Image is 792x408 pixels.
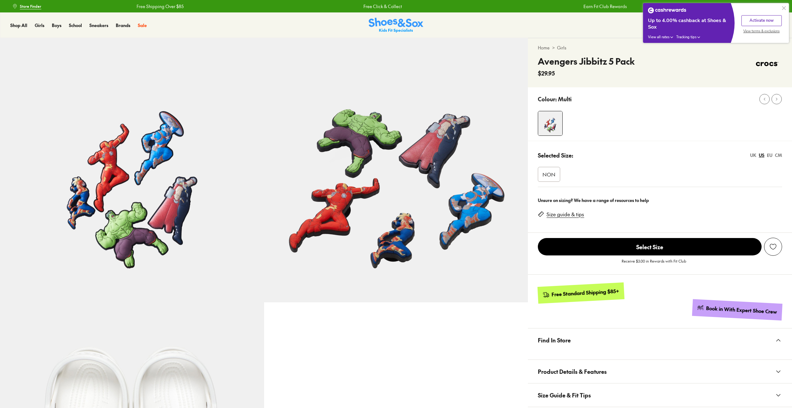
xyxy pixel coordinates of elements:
[764,238,782,256] button: Add to Wishlist
[538,44,782,51] div: >
[538,151,573,159] p: Selected Size:
[138,22,147,28] span: Sale
[648,7,686,13] img: Cashrewards white logo
[759,152,764,158] div: US
[538,352,782,352] iframe: Find in Store
[648,17,730,30] div: Up to 4.00% cashback at Shoes & Sox
[89,22,108,28] span: Sneakers
[750,152,756,158] div: UK
[538,238,762,256] button: Select Size
[118,3,165,10] a: Free Shipping Over $85
[547,211,584,218] a: Size guide & tips
[551,288,619,298] div: Free Standard Shipping $85+
[538,44,550,51] a: Home
[565,3,609,10] a: Earn Fit Club Rewards
[12,1,41,12] a: Store Finder
[345,3,384,10] a: Free Click & Collect
[727,1,780,12] a: Book a FREE Expert Fitting
[538,95,557,103] p: Colour:
[542,171,556,178] span: NON
[741,15,782,26] button: Activate now
[538,282,624,304] a: Free Standard Shipping $85+
[52,22,61,28] span: Boys
[676,35,696,39] span: Tracking tips
[538,386,591,404] span: Size Guide & Fit Tips
[89,22,108,29] a: Sneakers
[538,69,555,77] span: $29.95
[69,22,82,28] span: School
[528,383,792,407] button: Size Guide & Fit Tips
[558,95,572,103] p: Multi
[35,22,44,29] a: Girls
[692,299,782,321] a: Book in With Expert Shoe Crew
[10,22,27,29] a: Shop All
[116,22,130,29] a: Brands
[538,362,607,381] span: Product Details & Features
[557,44,566,51] a: Girls
[264,38,528,302] img: 5-533751_1
[52,22,61,29] a: Boys
[528,360,792,383] button: Product Details & Features
[538,331,571,349] span: Find In Store
[10,22,27,28] span: Shop All
[138,22,147,29] a: Sale
[775,152,782,158] div: CM
[706,305,777,315] div: Book in With Expert Shoe Crew
[538,238,762,255] span: Select Size
[767,152,772,158] div: EU
[369,18,423,33] a: Shoes & Sox
[622,258,686,269] p: Receive $3.00 in Rewards with Fit Club
[69,22,82,29] a: School
[743,29,780,34] span: View terms & exclusions
[538,55,635,68] h4: Avengers Jibbitz 5 Pack
[35,22,44,28] span: Girls
[752,55,782,73] img: Vendor logo
[538,111,562,135] img: 4-533750_1
[369,18,423,33] img: SNS_Logo_Responsive.svg
[116,22,130,28] span: Brands
[20,3,41,9] span: Store Finder
[538,197,782,204] div: Unsure on sizing? We have a range of resources to help
[648,35,669,39] span: View all rates
[528,328,792,352] button: Find In Store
